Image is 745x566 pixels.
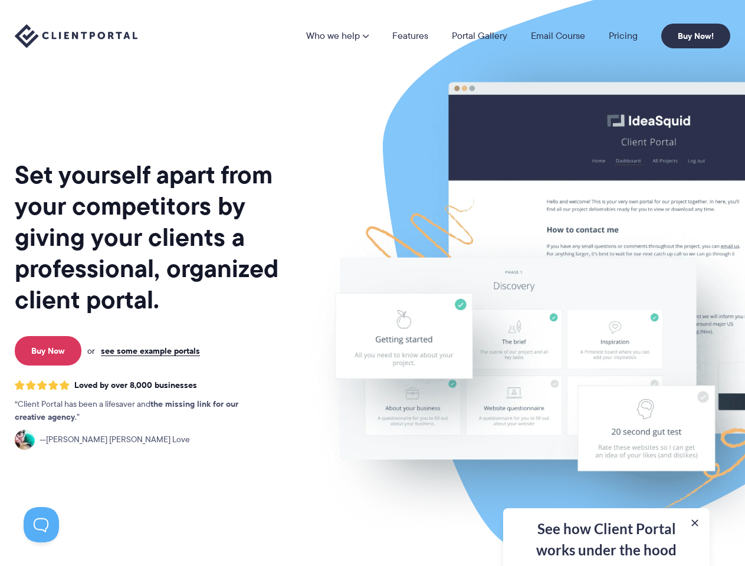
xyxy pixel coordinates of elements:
strong: the missing link for our creative agency [15,397,238,423]
a: Who we help [306,31,369,41]
ul: Who we help [206,60,730,320]
a: Buy Now! [661,24,730,48]
p: Client Portal has been a lifesaver and . [15,398,262,424]
span: Loved by over 8,000 businesses [74,380,197,390]
a: see some example portals [101,345,200,356]
a: Portal Gallery [452,31,507,41]
span: or [87,345,95,356]
h1: Set yourself apart from your competitors by giving your clients a professional, organized client ... [15,159,301,315]
a: Pricing [609,31,638,41]
iframe: Toggle Customer Support [24,507,59,542]
span: [PERSON_NAME] [PERSON_NAME] Love [40,433,190,446]
a: Buy Now [15,336,81,366]
a: Email Course [531,31,585,41]
a: Features [392,31,428,41]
